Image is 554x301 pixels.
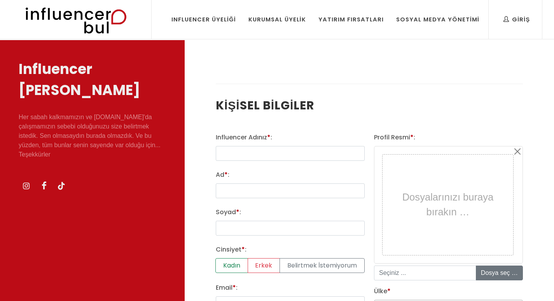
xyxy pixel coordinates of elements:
label: Profil Resmi : [374,133,415,142]
label: Soyad : [216,208,241,217]
label: Ad : [216,170,229,180]
label: Email : [216,283,238,292]
label: Belirtmek İstemiyorum [280,258,365,273]
h2: Kişisel Bilgiler [216,97,523,114]
div: Sosyal Medya Yönetimi [396,15,479,24]
label: Kadın [215,258,248,273]
label: Erkek [248,258,280,273]
label: Ülke [374,287,391,296]
div: Dosyalarınızı buraya bırakın … [384,157,511,253]
p: Her sabah kalkmamızın ve [DOMAIN_NAME]'da çalışmamızın sebebi olduğunuzu size belirtmek istedik. ... [19,113,166,159]
label: Influencer Adınız : [216,133,272,142]
div: Kurumsal Üyelik [248,15,306,24]
div: Giriş [503,15,530,24]
input: Seçiniz ... [374,266,476,280]
label: Cinsiyet : [216,245,246,254]
h1: Influencer [PERSON_NAME] [19,59,166,101]
button: Close [513,147,522,156]
div: Yatırım Fırsatları [318,15,384,24]
div: Influencer Üyeliği [171,15,236,24]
